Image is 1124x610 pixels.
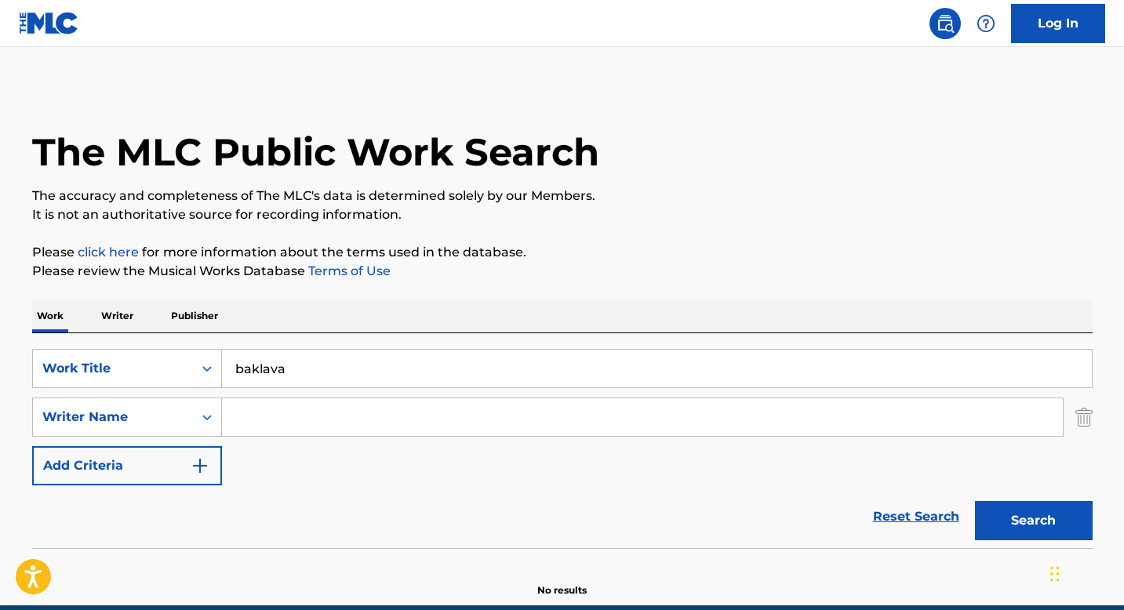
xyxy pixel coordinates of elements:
img: help [977,14,995,33]
img: 9d2ae6d4665cec9f34b9.svg [191,456,209,475]
p: Publisher [166,300,223,332]
p: Please review the Musical Works Database [32,262,1093,281]
div: Help [970,8,1002,39]
a: click here [78,245,139,260]
p: Please for more information about the terms used in the database. [32,243,1093,262]
a: Reset Search [865,499,967,534]
div: Writer Name [42,408,184,427]
p: It is not an authoritative source for recording information. [32,205,1093,224]
a: Public Search [929,8,961,39]
a: Terms of Use [305,263,391,278]
div: Drag [1050,550,1060,597]
a: Log In [1011,4,1105,43]
div: Work Title [42,359,184,378]
img: Delete Criterion [1075,398,1093,437]
iframe: Chat Widget [1046,535,1124,610]
p: No results [537,565,587,597]
button: Add Criteria [32,446,222,485]
img: MLC Logo [19,12,79,34]
h1: The MLC Public Work Search [32,129,599,176]
p: Writer [96,300,138,332]
img: search [936,14,955,33]
button: Search [975,501,1093,540]
p: The accuracy and completeness of The MLC's data is determined solely by our Members. [32,187,1093,205]
form: Search Form [32,349,1093,548]
p: Work [32,300,68,332]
